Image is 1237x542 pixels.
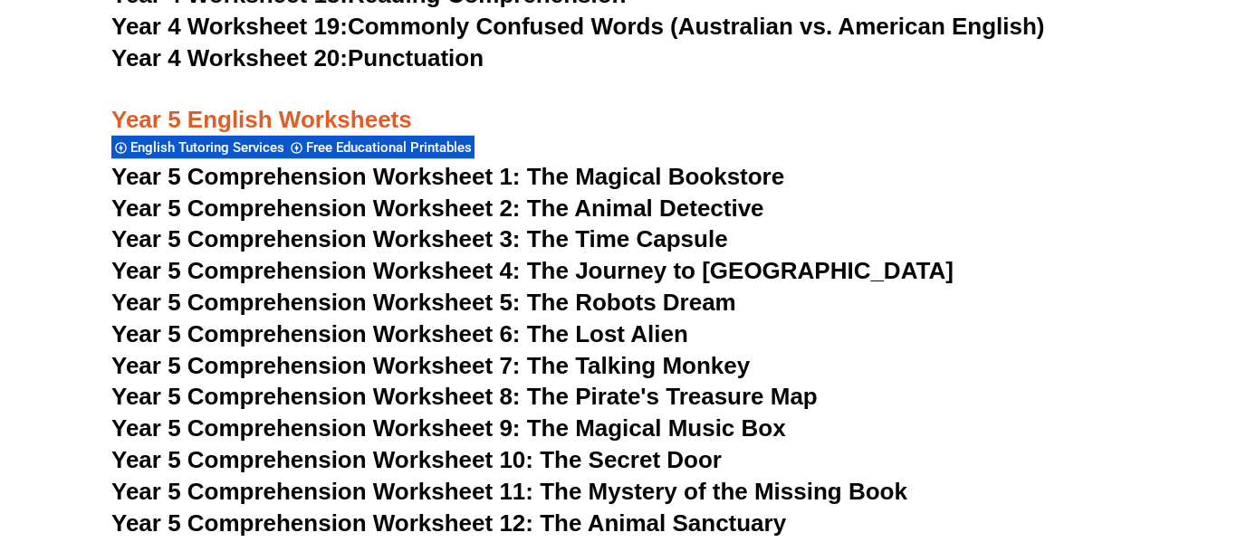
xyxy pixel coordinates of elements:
[111,135,287,159] div: English Tutoring Services
[111,257,954,284] a: Year 5 Comprehension Worksheet 4: The Journey to [GEOGRAPHIC_DATA]
[111,320,688,347] a: Year 5 Comprehension Worksheet 6: The Lost Alien
[111,163,784,190] a: Year 5 Comprehension Worksheet 1: The Magical Bookstore
[936,338,1237,542] iframe: Chat Widget
[111,195,764,222] a: Year 5 Comprehension Worksheet 2: The Animal Detective
[111,383,818,410] a: Year 5 Comprehension Worksheet 8: The Pirate's Treasure Map
[111,225,728,252] a: Year 5 Comprehension Worksheet 3: The Time Capsule
[111,352,750,379] a: Year 5 Comprehension Worksheet 7: The Talking Monkey
[111,509,786,537] a: Year 5 Comprehension Worksheet 12: The Animal Sanctuary
[111,13,348,40] span: Year 4 Worksheet 19:
[130,139,290,156] span: English Tutoring Services
[111,446,722,473] a: Year 5 Comprehension Worksheet 10: The Secret Door
[111,13,1045,40] a: Year 4 Worksheet 19:Commonly Confused Words (Australian vs. American English)
[306,139,477,156] span: Free Educational Printables
[111,414,786,442] a: Year 5 Comprehension Worksheet 9: The Magical Music Box
[111,289,736,316] a: Year 5 Comprehension Worksheet 5: The Robots Dream
[111,74,1126,136] h3: Year 5 English Worksheets
[111,478,907,505] a: Year 5 Comprehension Worksheet 11: The Mystery of the Missing Book
[287,135,475,159] div: Free Educational Printables
[111,44,484,71] a: Year 4 Worksheet 20:Punctuation
[111,44,348,71] span: Year 4 Worksheet 20:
